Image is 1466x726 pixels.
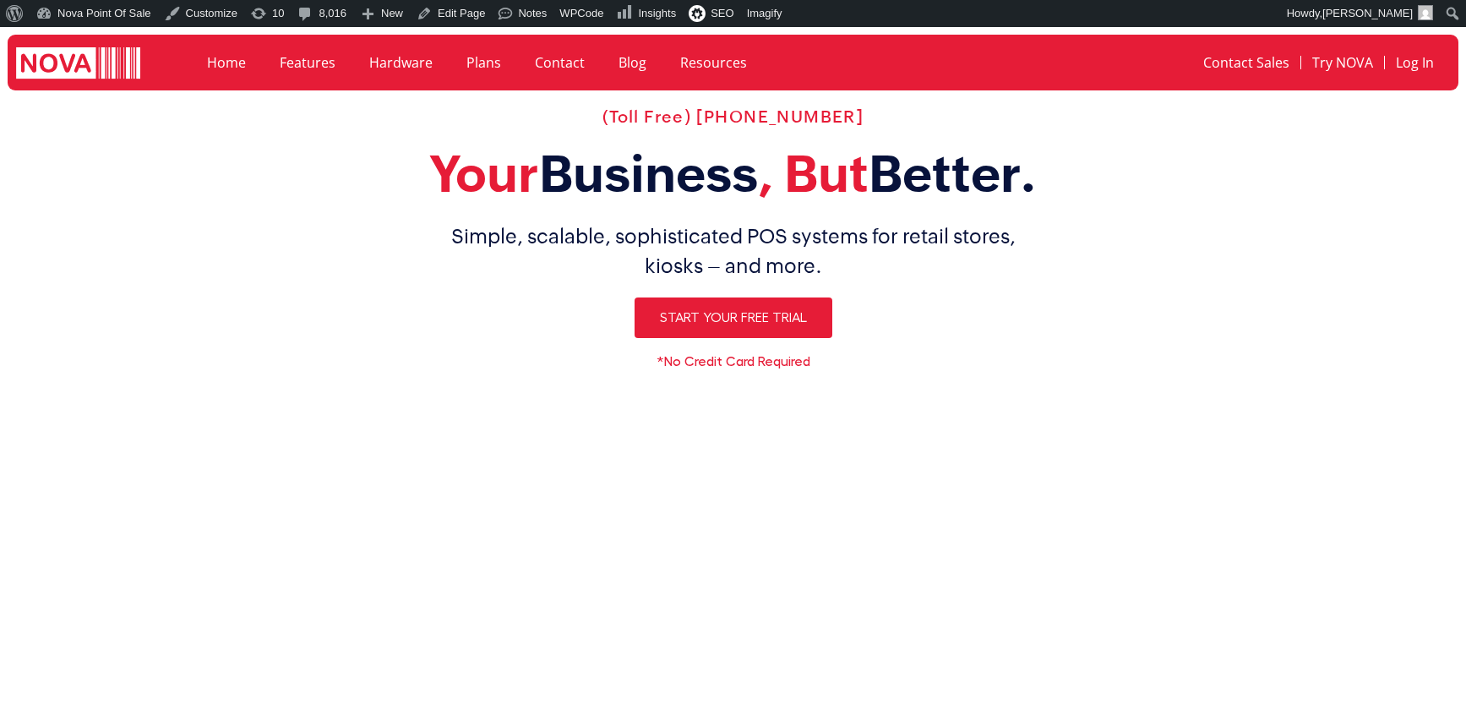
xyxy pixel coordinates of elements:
[711,7,733,19] span: SEO
[869,145,1037,203] span: Better.
[263,43,352,82] a: Features
[190,43,263,82] a: Home
[539,145,758,203] span: Business
[602,43,663,82] a: Blog
[1322,7,1413,19] span: [PERSON_NAME]
[190,43,1009,82] nav: Menu
[518,43,602,82] a: Contact
[663,43,764,82] a: Resources
[450,43,518,82] a: Plans
[660,311,807,325] span: Start Your Free Trial
[209,144,1258,205] h2: Your , But
[209,106,1258,127] h2: (Toll Free) [PHONE_NUMBER]
[352,43,450,82] a: Hardware
[1027,43,1445,82] nav: Menu
[16,47,140,82] img: logo white
[1301,43,1384,82] a: Try NOVA
[209,221,1258,281] h1: Simple, scalable, sophisticated POS systems for retail stores, kiosks – and more.
[1192,43,1300,82] a: Contact Sales
[635,297,832,338] a: Start Your Free Trial
[1385,43,1445,82] a: Log In
[209,355,1258,368] h6: *No Credit Card Required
